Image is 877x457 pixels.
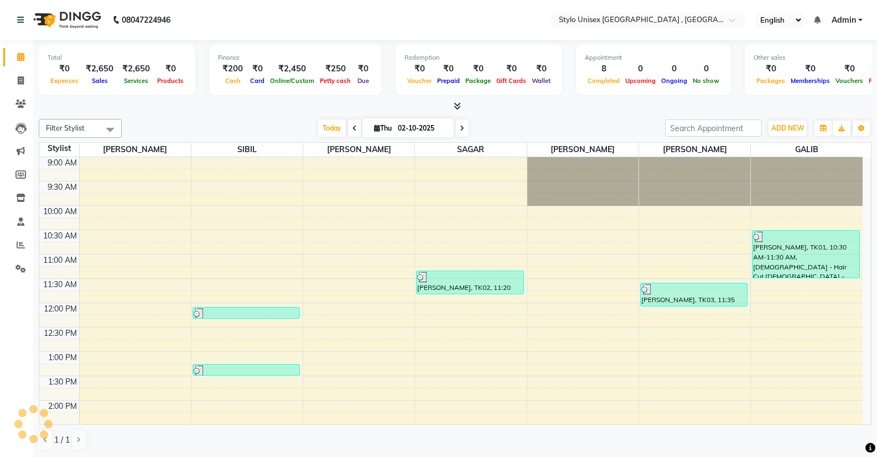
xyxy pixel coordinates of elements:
div: ₹0 [48,63,81,75]
div: [PERSON_NAME], TK04, 01:15 PM-01:30 PM, GYK DTAN [193,365,299,375]
span: Upcoming [622,77,658,85]
div: ₹2,650 [81,63,118,75]
div: [PERSON_NAME], TK03, 11:35 AM-12:05 PM, [DEMOGRAPHIC_DATA] - [PERSON_NAME] Trimming [641,283,747,306]
div: ₹0 [354,63,373,75]
span: Due [355,77,372,85]
div: 12:30 PM [41,328,79,339]
div: ₹250 [317,63,354,75]
span: 1 / 1 [54,434,70,446]
div: Redemption [404,53,553,63]
div: 10:30 AM [41,230,79,242]
span: Wallet [529,77,553,85]
span: Voucher [404,77,434,85]
div: 0 [690,63,722,75]
span: Ongoing [658,77,690,85]
div: 12:00 PM [41,303,79,315]
span: Expenses [48,77,81,85]
div: [PERSON_NAME], TK01, 10:30 AM-11:30 AM, [DEMOGRAPHIC_DATA] - Hair Cut,[DEMOGRAPHIC_DATA] - [PERSO... [753,231,859,278]
span: Sales [89,77,111,85]
span: Package [463,77,494,85]
img: logo [28,4,104,35]
div: ₹0 [154,63,186,75]
span: SIBIL [191,143,303,157]
div: 0 [622,63,658,75]
div: 9:00 AM [45,157,79,169]
div: ₹0 [788,63,833,75]
div: Total [48,53,186,63]
span: Memberships [788,77,833,85]
div: 1:30 PM [46,376,79,388]
div: 1:00 PM [46,352,79,363]
div: ₹0 [529,63,553,75]
div: ₹0 [494,63,529,75]
span: Thu [371,124,395,132]
input: Search Appointment [665,120,762,137]
span: Admin [832,14,856,26]
div: 2:00 PM [46,401,79,412]
span: Products [154,77,186,85]
input: 2025-10-02 [395,120,450,137]
span: No show [690,77,722,85]
span: Vouchers [833,77,866,85]
div: ₹0 [833,63,866,75]
div: ₹2,650 [118,63,154,75]
div: ₹2,450 [267,63,317,75]
div: 0 [658,63,690,75]
span: Services [121,77,151,85]
div: Finance [218,53,373,63]
div: 11:00 AM [41,255,79,266]
span: Packages [754,77,788,85]
span: Gift Cards [494,77,529,85]
span: Card [247,77,267,85]
span: Completed [585,77,622,85]
span: Online/Custom [267,77,317,85]
div: ₹200 [218,63,247,75]
span: [PERSON_NAME] [527,143,639,157]
button: ADD NEW [769,121,807,136]
div: 11:30 AM [41,279,79,290]
div: 8 [585,63,622,75]
div: ₹0 [434,63,463,75]
span: Filter Stylist [46,123,85,132]
span: GALIB [751,143,863,157]
span: [PERSON_NAME] [639,143,750,157]
div: ₹0 [247,63,267,75]
div: ₹0 [463,63,494,75]
span: [PERSON_NAME] [80,143,191,157]
div: [PERSON_NAME], TK03, 12:05 PM-12:20 PM, GYK DTAN [193,308,299,318]
div: 10:00 AM [41,206,79,217]
span: [PERSON_NAME] [303,143,414,157]
div: ₹0 [754,63,788,75]
span: Today [318,120,346,137]
div: 9:30 AM [45,181,79,193]
span: Cash [222,77,243,85]
div: ₹0 [404,63,434,75]
span: Prepaid [434,77,463,85]
div: Stylist [39,143,79,154]
span: SAGAR [415,143,526,157]
div: Appointment [585,53,722,63]
b: 08047224946 [122,4,170,35]
span: ADD NEW [771,124,804,132]
span: Petty cash [317,77,354,85]
div: [PERSON_NAME], TK02, 11:20 AM-11:50 AM, [DEMOGRAPHIC_DATA] - Hair Cut [417,271,523,294]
